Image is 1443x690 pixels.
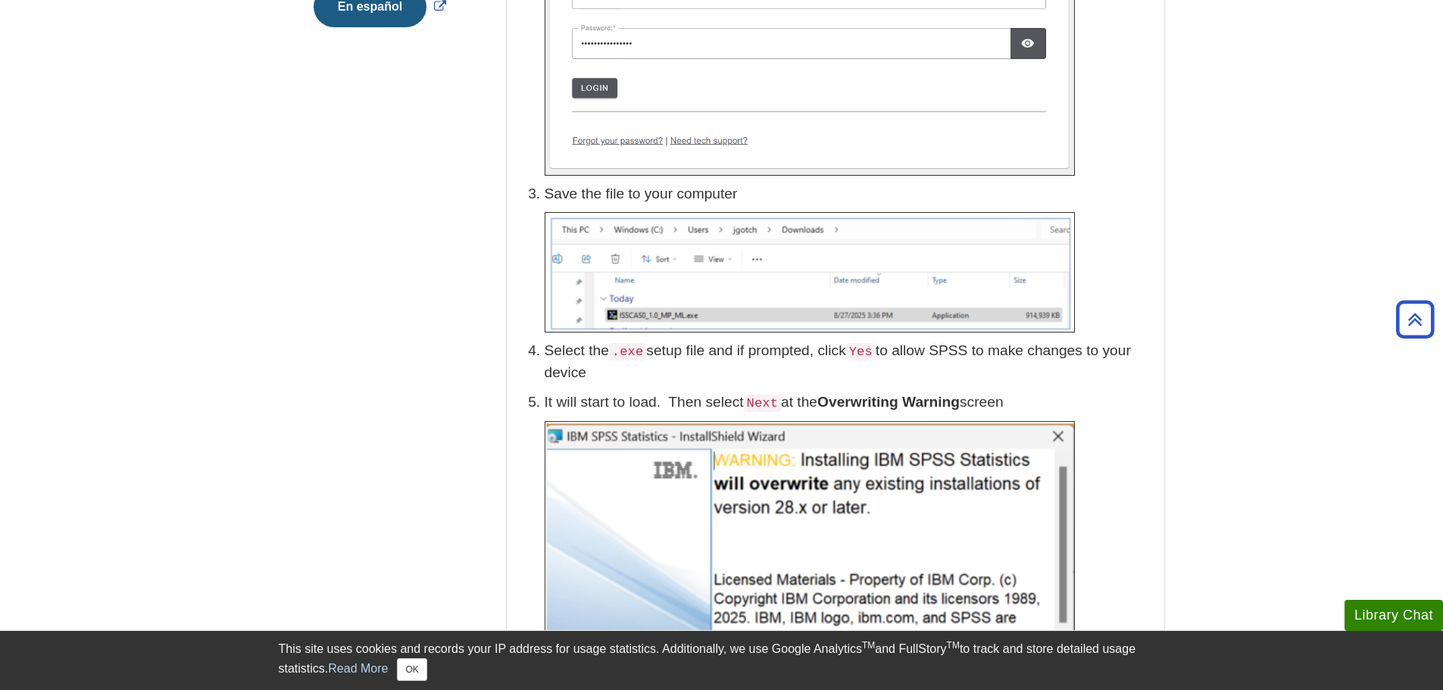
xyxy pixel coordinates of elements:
[397,658,426,681] button: Close
[545,183,1157,205] p: Save the file to your computer
[862,640,875,651] sup: TM
[545,212,1075,333] img: 'ISSCASO1.0_MP_ML.exe' is being saved to a folder in the download folder.
[817,394,960,410] b: Overwriting Warning
[947,640,960,651] sup: TM
[846,343,876,361] code: Yes
[545,340,1157,384] p: Select the setup file and if prompted, click to allow SPSS to make changes to your device
[328,662,388,675] a: Read More
[279,640,1165,681] div: This site uses cookies and records your IP address for usage statistics. Additionally, we use Goo...
[609,343,646,361] code: .exe
[545,392,1157,414] p: It will start to load. Then select at the screen
[1345,600,1443,631] button: Library Chat
[1391,309,1439,329] a: Back to Top
[744,395,781,412] code: Next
